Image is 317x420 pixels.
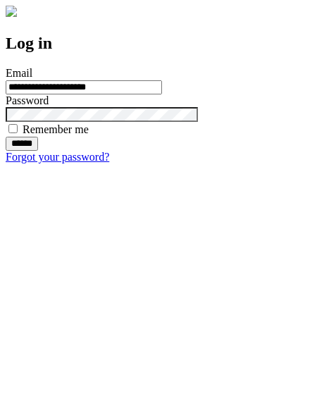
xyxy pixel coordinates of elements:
h2: Log in [6,34,311,53]
label: Email [6,67,32,79]
label: Remember me [23,123,89,135]
img: logo-4e3dc11c47720685a147b03b5a06dd966a58ff35d612b21f08c02c0306f2b779.png [6,6,17,17]
a: Forgot your password? [6,151,109,163]
label: Password [6,94,49,106]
